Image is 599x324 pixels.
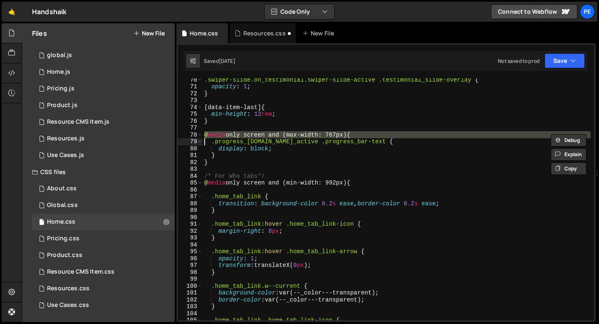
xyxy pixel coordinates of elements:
div: 16572/46626.css [32,264,175,280]
div: 95 [178,248,203,255]
div: 81 [178,152,203,159]
div: 91 [178,221,203,228]
div: 70 [178,77,203,84]
div: Pricing.js [47,85,74,92]
div: 102 [178,297,203,304]
div: 16572/46394.js [32,130,175,147]
div: 71 [178,83,203,90]
div: Resource CMS Item.js [47,118,109,126]
div: 86 [178,187,203,194]
div: 16572/45051.js [32,64,175,80]
div: Product.css [47,252,82,259]
button: Code Only [265,4,334,19]
div: 105 [178,317,203,324]
div: global.js [47,52,72,59]
div: Product.js [47,102,77,109]
div: 16572/45431.css [32,230,175,247]
div: 99 [178,276,203,283]
div: 75 [178,111,203,118]
div: Resources.js [47,135,84,142]
a: 🤙 [2,2,22,22]
div: CSS files [22,164,175,180]
button: Debug [551,134,587,147]
h2: Files [32,29,47,38]
div: 16572/45487.css [32,180,175,197]
div: 80 [178,145,203,152]
div: 84 [178,173,203,180]
a: Connect to Webflow [491,4,577,19]
div: 97 [178,262,203,269]
div: 73 [178,97,203,104]
div: 72 [178,90,203,97]
div: 74 [178,104,203,111]
div: 77 [178,125,203,132]
div: Handshaik [32,7,67,17]
div: 89 [178,207,203,214]
div: Home.css [190,29,218,37]
div: 85 [178,179,203,187]
div: New File [302,29,337,37]
button: Save [545,53,585,68]
div: Resource CMS Item.css [47,268,114,276]
div: Saved [204,57,235,65]
div: 93 [178,234,203,242]
div: 90 [178,214,203,221]
div: [DATE] [219,57,235,65]
div: 16572/45056.css [32,214,175,230]
div: 16572/45138.css [32,197,175,214]
div: 94 [178,242,203,249]
div: Use Cases.js [47,152,84,159]
div: Resources.css [243,29,286,37]
button: Copy [551,162,587,175]
div: 82 [178,159,203,166]
div: Home.css [47,218,75,226]
div: 87 [178,193,203,200]
div: 78 [178,132,203,139]
div: 79 [178,138,203,145]
div: 16572/45330.css [32,247,175,264]
div: 16572/46395.css [32,280,175,297]
div: 76 [178,118,203,125]
div: About.css [47,185,77,192]
div: Global.css [47,202,78,209]
div: Resources.css [47,285,89,292]
div: Not saved to prod [498,57,540,65]
div: 98 [178,269,203,276]
div: 16572/45333.css [32,297,175,314]
div: 96 [178,255,203,262]
div: 100 [178,283,203,290]
div: 101 [178,289,203,297]
div: 92 [178,228,203,235]
div: 16572/46625.js [32,114,175,130]
div: 83 [178,166,203,173]
div: 16572/45061.js [32,47,175,64]
div: 103 [178,303,203,310]
div: Pricing.css [47,235,79,242]
div: Home.js [47,68,70,76]
div: 104 [178,310,203,317]
div: 88 [178,200,203,207]
button: New File [134,30,165,37]
a: Pe [580,4,595,19]
div: 16572/45332.js [32,147,175,164]
button: Explain [551,148,587,161]
div: Use Cases.css [47,302,89,309]
div: 16572/45211.js [32,97,175,114]
div: 16572/45430.js [32,80,175,97]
